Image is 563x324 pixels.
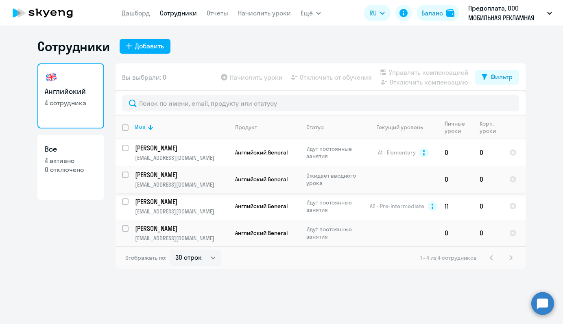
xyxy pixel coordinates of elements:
[438,139,473,166] td: 0
[421,8,443,18] div: Баланс
[135,170,227,179] p: [PERSON_NAME]
[135,124,228,131] div: Имя
[438,193,473,220] td: 11
[160,9,197,17] a: Сотрудники
[377,124,423,131] div: Текущий уровень
[235,124,257,131] div: Продукт
[135,124,146,131] div: Имя
[235,202,288,210] span: Английский General
[45,71,58,84] img: english
[473,166,503,193] td: 0
[306,172,362,187] p: Ожидает вводного урока
[122,95,519,111] input: Поиск по имени, email, продукту или статусу
[135,197,227,206] p: [PERSON_NAME]
[135,224,227,233] p: [PERSON_NAME]
[475,70,519,85] button: Фильтр
[370,202,424,210] span: A2 - Pre-Intermediate
[122,72,166,82] span: Вы выбрали: 0
[135,144,227,152] p: [PERSON_NAME]
[135,197,228,206] a: [PERSON_NAME]
[445,120,467,135] div: Личные уроки
[480,120,497,135] div: Корп. уроки
[473,193,503,220] td: 0
[446,9,454,17] img: balance
[420,254,477,261] span: 1 - 4 из 4 сотрудников
[445,120,473,135] div: Личные уроки
[135,208,228,215] p: [EMAIL_ADDRESS][DOMAIN_NAME]
[473,220,503,246] td: 0
[301,5,321,21] button: Ещё
[45,98,97,107] p: 4 сотрудника
[120,39,170,54] button: Добавить
[468,3,544,23] p: Предоплата, ООО МОБИЛЬНАЯ РЕКЛАМНАЯ ПЛАТФОРМА
[235,149,288,156] span: Английский General
[45,165,97,174] p: 0 отключено
[37,135,104,200] a: Все4 активно0 отключено
[125,254,166,261] span: Отображать по:
[491,72,513,82] div: Фильтр
[369,124,438,131] div: Текущий уровень
[306,145,362,160] p: Идут постоянные занятия
[122,9,150,17] a: Дашборд
[480,120,502,135] div: Корп. уроки
[369,8,377,18] span: RU
[135,181,228,188] p: [EMAIL_ADDRESS][DOMAIN_NAME]
[235,124,299,131] div: Продукт
[135,154,228,161] p: [EMAIL_ADDRESS][DOMAIN_NAME]
[235,176,288,183] span: Английский General
[306,124,324,131] div: Статус
[301,8,313,18] span: Ещё
[135,224,228,233] a: [PERSON_NAME]
[45,86,97,97] h3: Английский
[238,9,291,17] a: Начислить уроки
[306,199,362,213] p: Идут постоянные занятия
[378,149,416,156] span: A1 - Elementary
[464,3,556,23] button: Предоплата, ООО МОБИЛЬНАЯ РЕКЛАМНАЯ ПЛАТФОРМА
[45,156,97,165] p: 4 активно
[135,170,228,179] a: [PERSON_NAME]
[306,124,362,131] div: Статус
[135,41,164,51] div: Добавить
[438,220,473,246] td: 0
[235,229,288,237] span: Английский General
[417,5,459,21] button: Балансbalance
[45,144,97,154] h3: Все
[207,9,228,17] a: Отчеты
[306,226,362,240] p: Идут постоянные занятия
[438,166,473,193] td: 0
[364,5,391,21] button: RU
[135,144,228,152] a: [PERSON_NAME]
[473,139,503,166] td: 0
[37,38,110,54] h1: Сотрудники
[37,63,104,128] a: Английский4 сотрудника
[135,235,228,242] p: [EMAIL_ADDRESS][DOMAIN_NAME]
